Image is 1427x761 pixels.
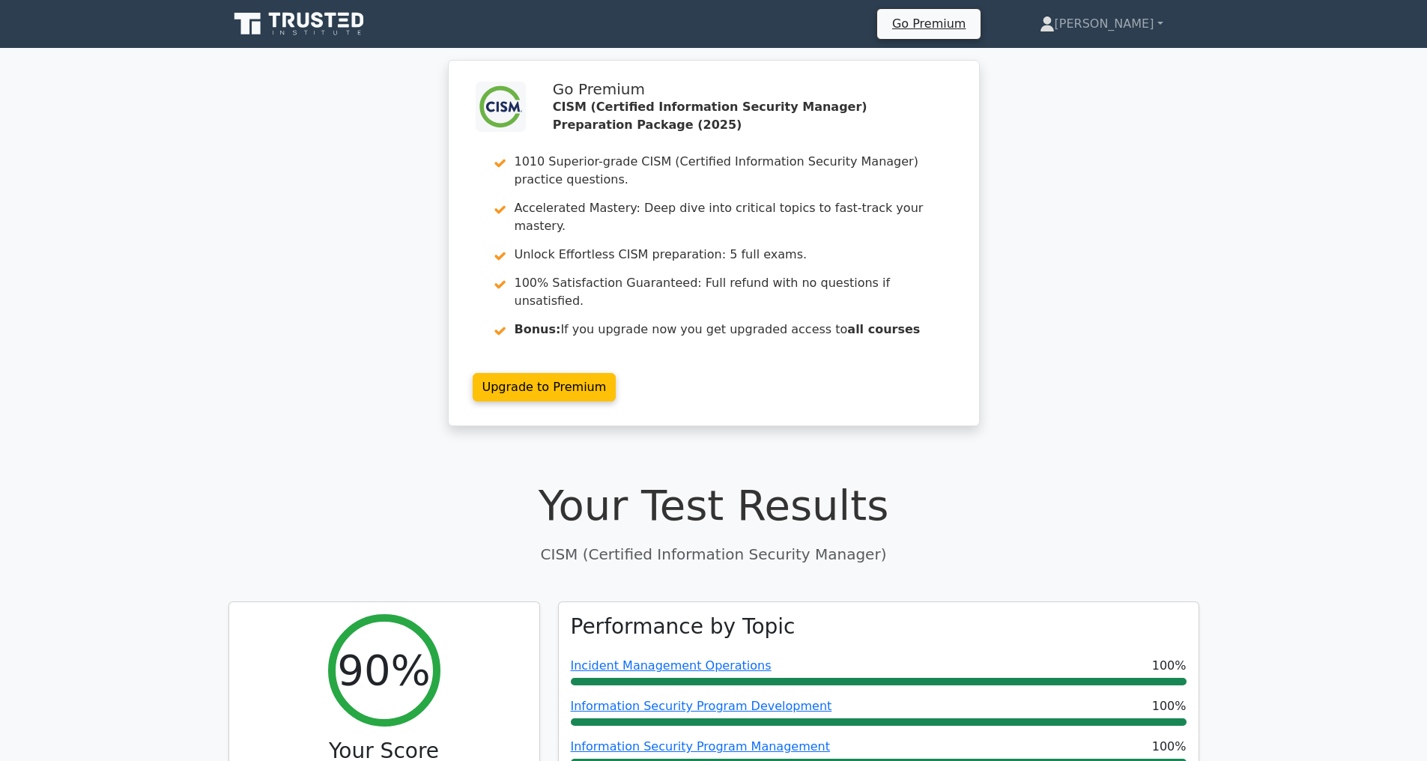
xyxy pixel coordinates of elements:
[571,658,772,673] a: Incident Management Operations
[473,373,616,401] a: Upgrade to Premium
[1152,657,1187,675] span: 100%
[883,13,975,34] a: Go Premium
[228,480,1199,530] h1: Your Test Results
[228,543,1199,566] p: CISM (Certified Information Security Manager)
[571,739,830,754] a: Information Security Program Management
[571,614,796,640] h3: Performance by Topic
[571,699,832,713] a: Information Security Program Development
[337,645,430,695] h2: 90%
[1004,9,1199,39] a: [PERSON_NAME]
[1152,738,1187,756] span: 100%
[1152,697,1187,715] span: 100%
